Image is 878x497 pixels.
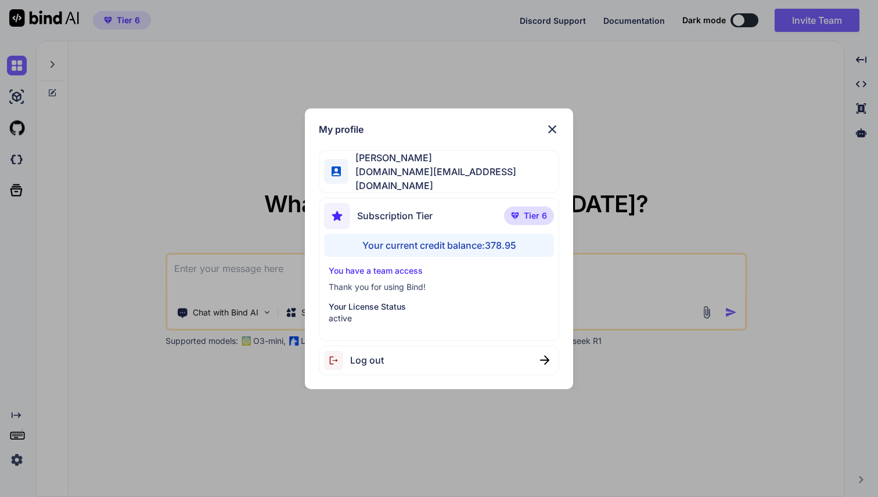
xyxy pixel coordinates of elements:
img: profile [332,166,341,176]
p: You have a team access [329,265,549,277]
span: [DOMAIN_NAME][EMAIL_ADDRESS][DOMAIN_NAME] [348,165,559,193]
span: Log out [350,353,384,367]
p: Your License Status [329,301,549,313]
span: Tier 6 [524,210,547,222]
img: close [540,355,549,365]
img: premium [511,212,519,219]
img: logout [324,351,350,370]
div: Your current credit balance: 378.95 [324,234,554,257]
img: subscription [324,203,350,229]
span: Subscription Tier [357,209,433,223]
p: Thank you for using Bind! [329,281,549,293]
span: [PERSON_NAME] [348,151,559,165]
h1: My profile [319,122,364,136]
p: active [329,313,549,324]
img: close [545,122,559,136]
